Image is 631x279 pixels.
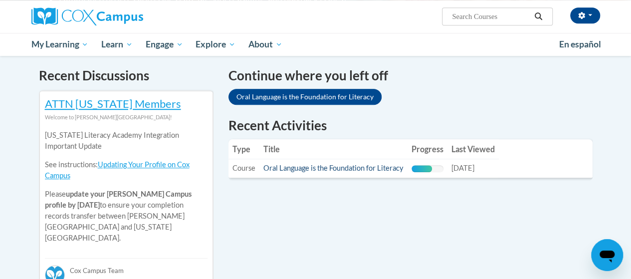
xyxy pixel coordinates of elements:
input: Search Courses [451,10,531,22]
span: Course [232,164,255,172]
a: Oral Language is the Foundation for Literacy [228,89,382,105]
a: My Learning [25,33,95,56]
button: Account Settings [570,7,600,23]
span: Engage [146,38,183,50]
p: See instructions: [45,159,208,181]
div: Main menu [24,33,608,56]
h1: Recent Activities [228,116,593,134]
th: Title [259,139,408,159]
b: update your [PERSON_NAME] Campus profile by [DATE] [45,190,192,209]
a: Learn [95,33,139,56]
p: [US_STATE] Literacy Academy Integration Important Update [45,130,208,152]
a: Explore [189,33,242,56]
span: Explore [196,38,235,50]
div: Welcome to [PERSON_NAME][GEOGRAPHIC_DATA]! [45,112,208,123]
span: En español [559,39,601,49]
a: Oral Language is the Foundation for Literacy [263,164,404,172]
th: Last Viewed [447,139,499,159]
a: Cox Campus [31,7,211,25]
th: Progress [408,139,447,159]
a: ATTN [US_STATE] Members [45,97,181,110]
span: [DATE] [451,164,474,172]
a: About [242,33,289,56]
button: Search [531,10,546,22]
iframe: Button to launch messaging window [591,239,623,271]
a: Updating Your Profile on Cox Campus [45,160,190,180]
h4: Continue where you left off [228,66,593,85]
th: Type [228,139,259,159]
a: Engage [139,33,190,56]
span: About [248,38,282,50]
div: Progress, % [412,165,432,172]
span: Learn [101,38,133,50]
img: Cox Campus [31,7,143,25]
span: My Learning [31,38,88,50]
a: En español [553,34,608,55]
h4: Recent Discussions [39,66,213,85]
div: Please to ensure your completion records transfer between [PERSON_NAME][GEOGRAPHIC_DATA] and [US_... [45,123,208,251]
div: Cox Campus Team [45,258,208,276]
